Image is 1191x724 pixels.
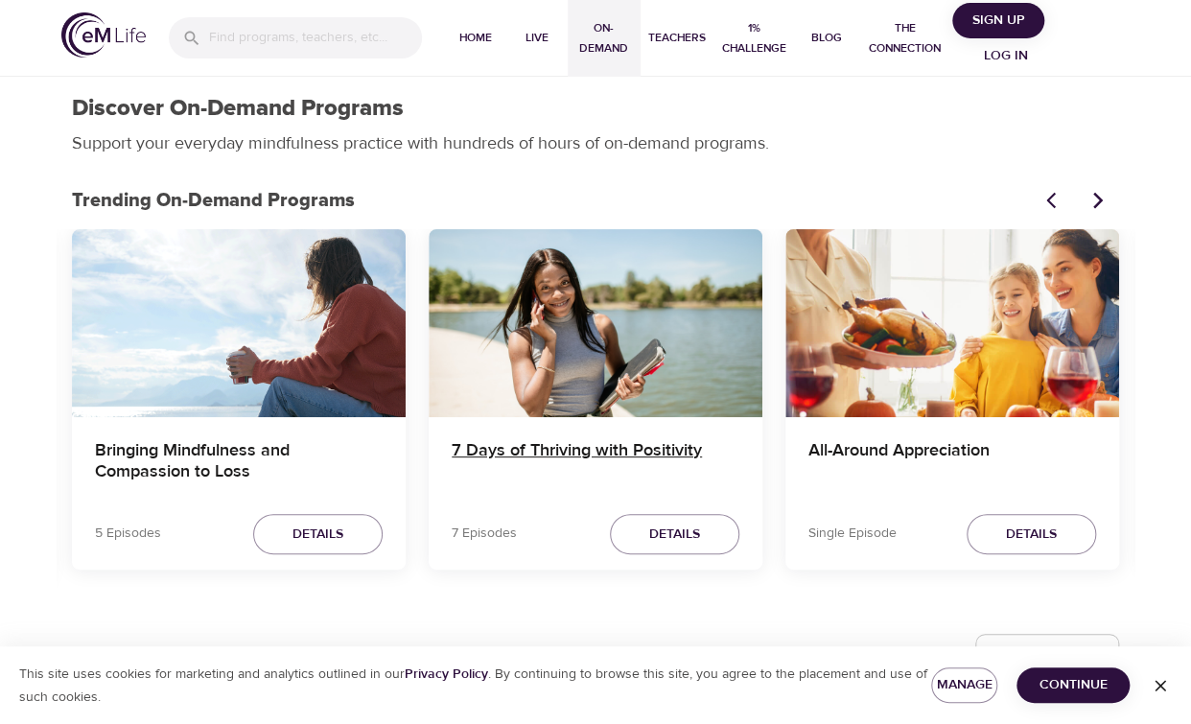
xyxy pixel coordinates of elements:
[803,28,849,48] span: Blog
[452,440,739,486] h4: 7 Days of Thriving with Positivity
[610,514,739,555] button: Details
[1016,667,1130,703] button: Continue
[72,186,1035,215] p: Trending On-Demand Programs
[952,3,1044,38] button: Sign Up
[72,642,298,670] p: All On-Demand Programs
[292,523,343,547] span: Details
[429,229,762,417] button: 7 Days of Thriving with Positivity
[1035,179,1077,222] button: Previous items
[95,524,161,544] p: 5 Episodes
[452,524,517,544] p: 7 Episodes
[785,229,1119,417] button: All-Around Appreciation
[808,440,1096,486] h4: All-Around Appreciation
[1077,179,1119,222] button: Next items
[405,666,488,683] a: Privacy Policy
[514,28,560,48] span: Live
[72,130,791,156] p: Support your everyday mindfulness practice with hundreds of hours of on-demand programs.
[967,514,1096,555] button: Details
[864,18,945,58] span: The Connection
[808,524,897,544] p: Single Episode
[253,514,383,555] button: Details
[649,523,700,547] span: Details
[648,28,706,48] span: Teachers
[453,28,499,48] span: Home
[721,18,788,58] span: 1% Challenge
[95,440,383,486] h4: Bringing Mindfulness and Compassion to Loss
[72,95,404,123] h1: Discover On-Demand Programs
[960,9,1037,33] span: Sign Up
[72,229,406,417] button: Bringing Mindfulness and Compassion to Loss
[960,38,1052,74] button: Log in
[209,17,422,58] input: Find programs, teachers, etc...
[1006,523,1057,547] span: Details
[575,18,633,58] span: On-Demand
[946,673,982,697] span: Manage
[931,667,997,703] button: Manage
[968,44,1044,68] span: Log in
[61,12,146,58] img: logo
[1032,673,1114,697] span: Continue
